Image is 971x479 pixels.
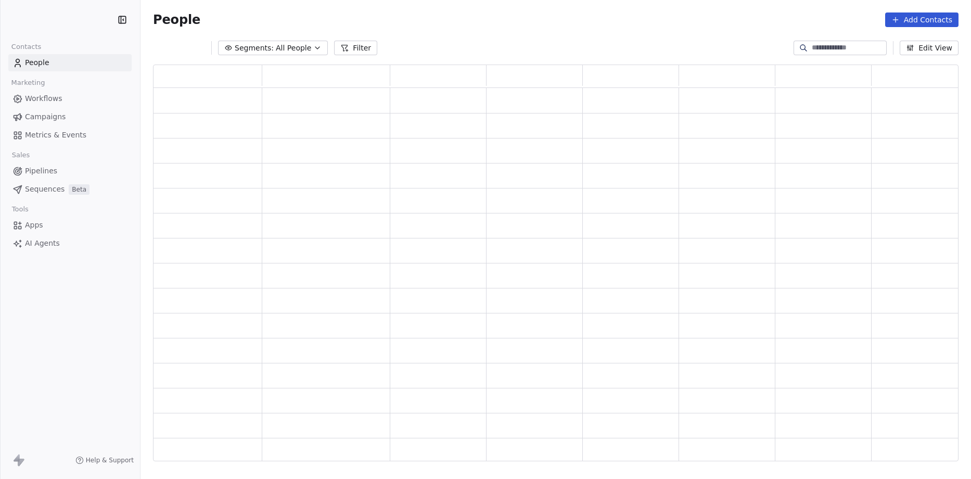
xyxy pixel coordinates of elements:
span: Contacts [7,39,46,55]
span: AI Agents [25,238,60,249]
span: Sequences [25,184,65,195]
span: Workflows [25,93,62,104]
span: Campaigns [25,111,66,122]
a: People [8,54,132,71]
span: People [153,12,200,28]
a: Apps [8,217,132,234]
button: Add Contacts [885,12,959,27]
a: SequencesBeta [8,181,132,198]
a: Metrics & Events [8,127,132,144]
span: Sales [7,147,34,163]
a: AI Agents [8,235,132,252]
span: All People [276,43,311,54]
button: Edit View [900,41,959,55]
span: People [25,57,49,68]
span: Beta [69,184,90,195]
span: Segments: [235,43,274,54]
span: Tools [7,201,33,217]
span: Metrics & Events [25,130,86,141]
span: Apps [25,220,43,231]
div: grid [154,88,968,462]
a: Help & Support [75,456,134,464]
span: Help & Support [86,456,134,464]
span: Marketing [7,75,49,91]
a: Campaigns [8,108,132,125]
a: Pipelines [8,162,132,180]
a: Workflows [8,90,132,107]
span: Pipelines [25,166,57,177]
button: Filter [334,41,377,55]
